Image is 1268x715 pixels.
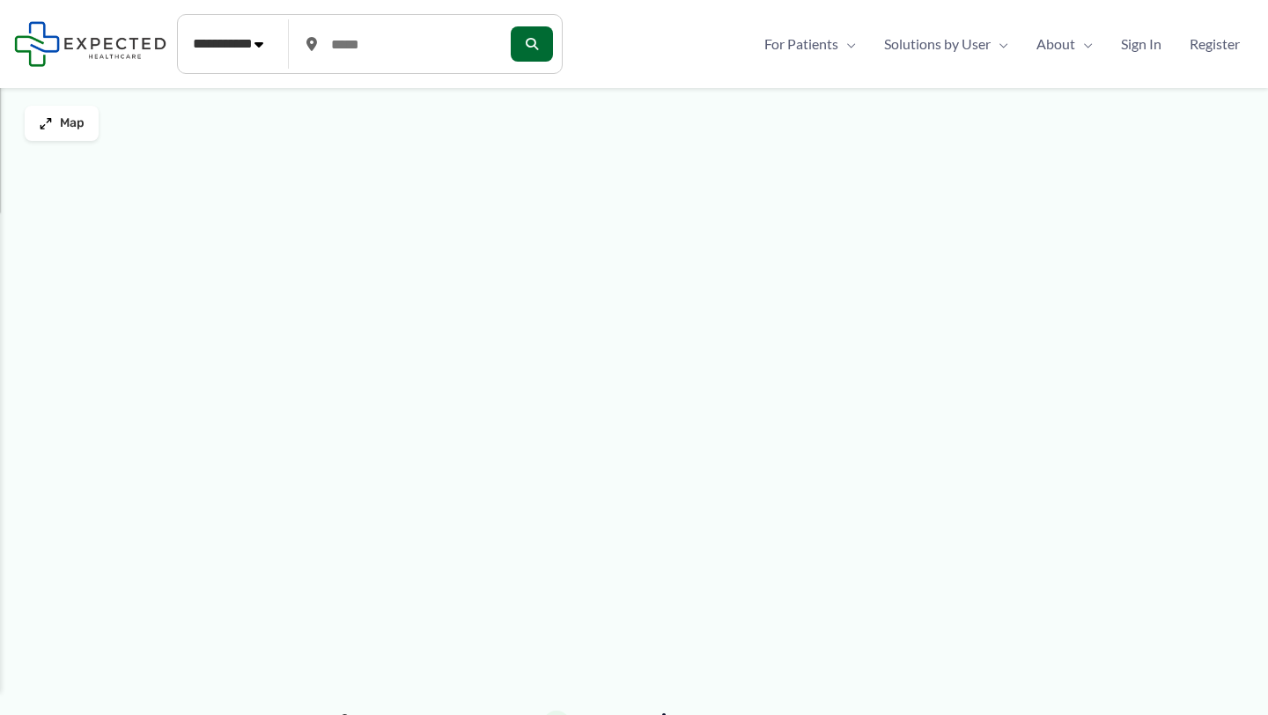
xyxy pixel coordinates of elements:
[1176,31,1254,57] a: Register
[838,31,856,57] span: Menu Toggle
[1121,31,1161,57] span: Sign In
[884,31,991,57] span: Solutions by User
[14,21,166,66] img: Expected Healthcare Logo - side, dark font, small
[1190,31,1240,57] span: Register
[1022,31,1107,57] a: AboutMenu Toggle
[60,116,85,131] span: Map
[991,31,1008,57] span: Menu Toggle
[25,106,99,141] button: Map
[870,31,1022,57] a: Solutions by UserMenu Toggle
[1036,31,1075,57] span: About
[39,116,53,130] img: Maximize
[1075,31,1093,57] span: Menu Toggle
[764,31,838,57] span: For Patients
[750,31,870,57] a: For PatientsMenu Toggle
[1107,31,1176,57] a: Sign In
